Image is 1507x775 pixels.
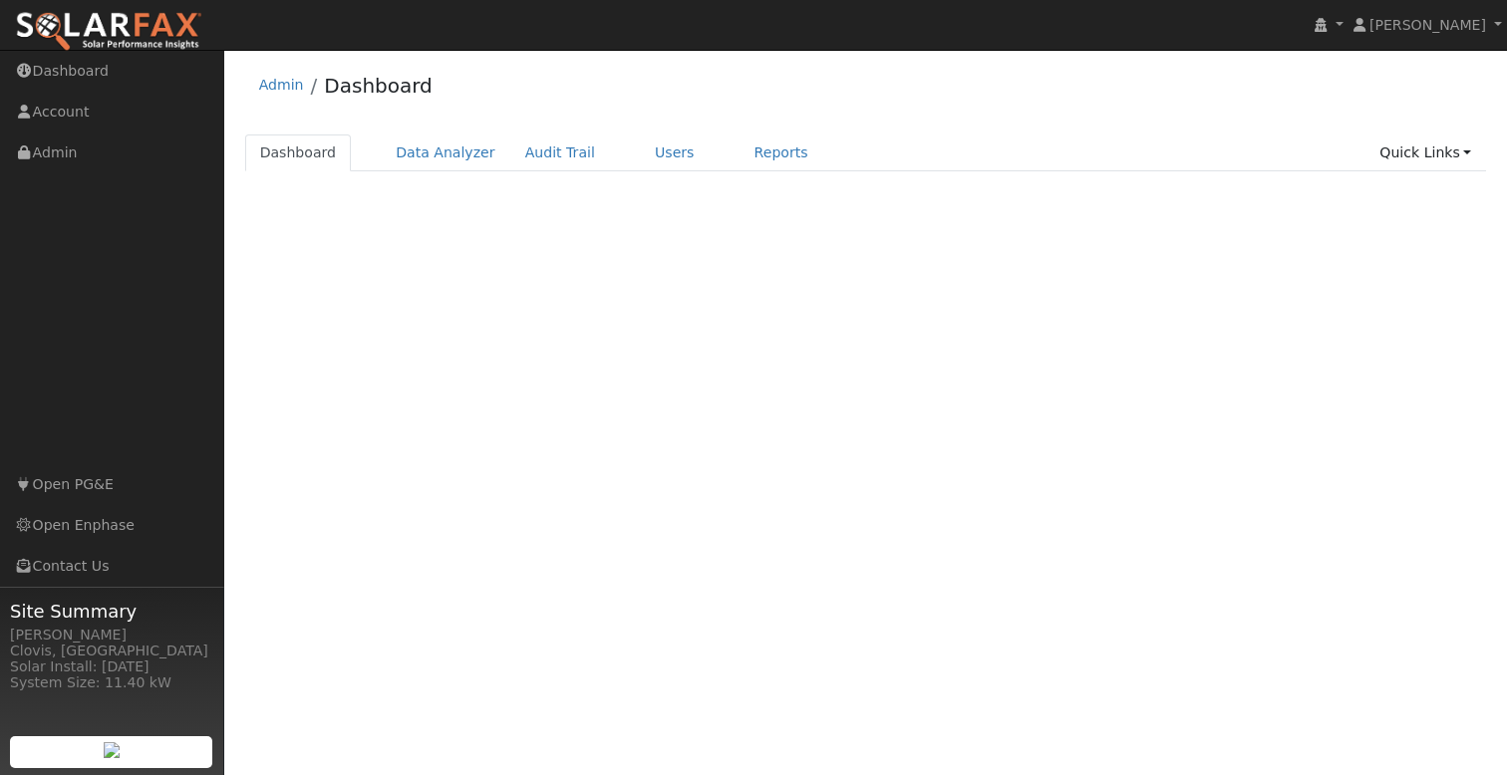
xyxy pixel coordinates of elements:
div: Clovis, [GEOGRAPHIC_DATA] [10,641,213,661]
a: Audit Trail [510,134,610,171]
a: Reports [740,134,823,171]
img: SolarFax [15,11,202,53]
a: Dashboard [245,134,352,171]
div: System Size: 11.40 kW [10,672,213,693]
span: Site Summary [10,598,213,625]
span: [PERSON_NAME] [1369,17,1486,33]
div: Solar Install: [DATE] [10,656,213,677]
div: [PERSON_NAME] [10,625,213,646]
img: retrieve [104,742,120,758]
a: Quick Links [1364,134,1486,171]
a: Admin [259,77,304,93]
a: Users [640,134,710,171]
a: Dashboard [324,74,433,98]
a: Data Analyzer [381,134,510,171]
